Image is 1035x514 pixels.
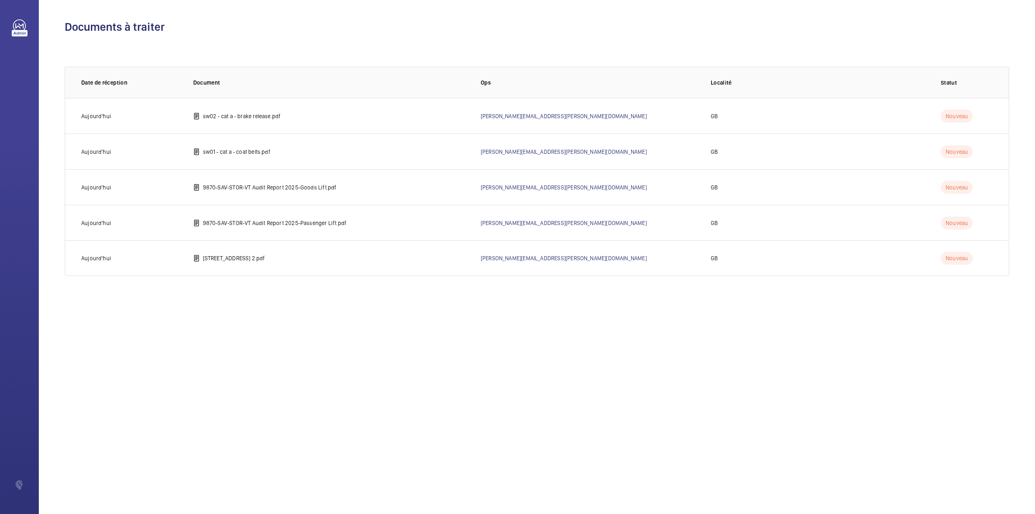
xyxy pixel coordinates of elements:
[711,112,718,120] p: GB
[941,79,993,87] p: Statut
[81,254,111,262] p: Aujourd'hui
[203,183,337,191] p: 9870-SAV-STOR-VT Audit Report 2025-Goods Lift.pdf
[481,255,647,261] a: [PERSON_NAME][EMAIL_ADDRESS][PERSON_NAME][DOMAIN_NAME]
[711,148,718,156] p: GB
[481,220,647,226] a: [PERSON_NAME][EMAIL_ADDRESS][PERSON_NAME][DOMAIN_NAME]
[481,79,698,87] p: Ops
[81,79,180,87] p: Date de réception
[203,148,270,156] p: sw01 - cat a - coat belts.pdf
[711,183,718,191] p: GB
[711,219,718,227] p: GB
[941,181,973,194] p: Nouveau
[203,254,265,262] p: [STREET_ADDRESS] 2.pdf
[481,113,647,119] a: [PERSON_NAME][EMAIL_ADDRESS][PERSON_NAME][DOMAIN_NAME]
[203,219,347,227] p: 9870-SAV-STOR-VT Audit Report 2025-Passenger Lift.pdf
[193,79,468,87] p: Document
[941,252,973,265] p: Nouveau
[711,79,928,87] p: Localité
[81,112,111,120] p: Aujourd'hui
[65,19,1009,34] h1: Documents à traiter
[81,183,111,191] p: Aujourd'hui
[81,148,111,156] p: Aujourd'hui
[481,184,647,191] a: [PERSON_NAME][EMAIL_ADDRESS][PERSON_NAME][DOMAIN_NAME]
[81,219,111,227] p: Aujourd'hui
[711,254,718,262] p: GB
[941,217,973,229] p: Nouveau
[481,149,647,155] a: [PERSON_NAME][EMAIL_ADDRESS][PERSON_NAME][DOMAIN_NAME]
[941,110,973,123] p: Nouveau
[203,112,281,120] p: sw02 - cat a - brake release.pdf
[941,145,973,158] p: Nouveau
